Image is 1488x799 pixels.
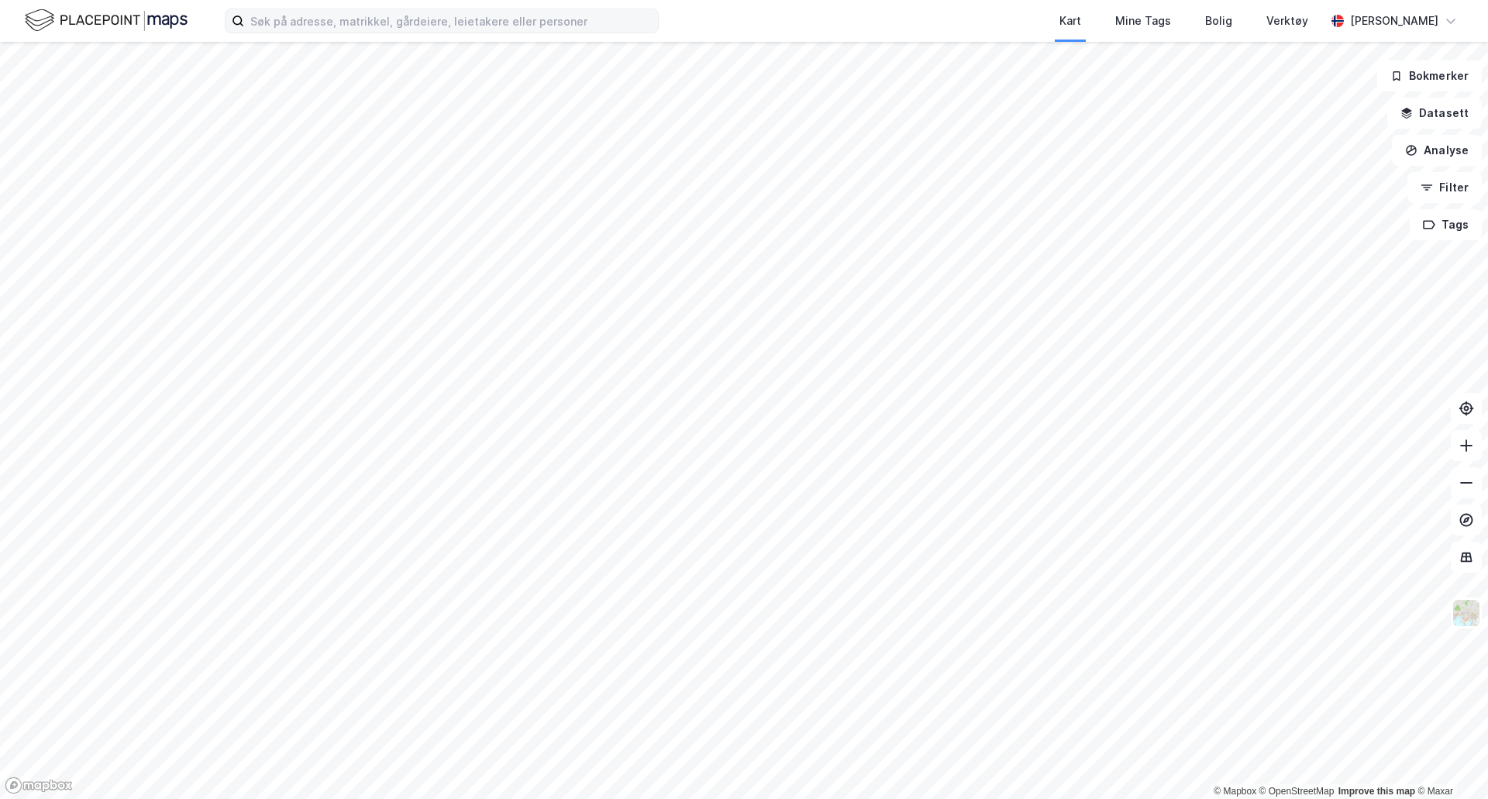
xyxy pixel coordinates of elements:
[1410,725,1488,799] iframe: Chat Widget
[1407,172,1482,203] button: Filter
[1377,60,1482,91] button: Bokmerker
[1410,209,1482,240] button: Tags
[1410,725,1488,799] div: Kontrollprogram for chat
[25,7,188,34] img: logo.f888ab2527a4732fd821a326f86c7f29.svg
[1266,12,1308,30] div: Verktøy
[1214,786,1256,797] a: Mapbox
[1452,598,1481,628] img: Z
[1350,12,1438,30] div: [PERSON_NAME]
[1115,12,1171,30] div: Mine Tags
[1059,12,1081,30] div: Kart
[1387,98,1482,129] button: Datasett
[1392,135,1482,166] button: Analyse
[244,9,658,33] input: Søk på adresse, matrikkel, gårdeiere, leietakere eller personer
[1259,786,1335,797] a: OpenStreetMap
[5,777,73,794] a: Mapbox homepage
[1338,786,1415,797] a: Improve this map
[1205,12,1232,30] div: Bolig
